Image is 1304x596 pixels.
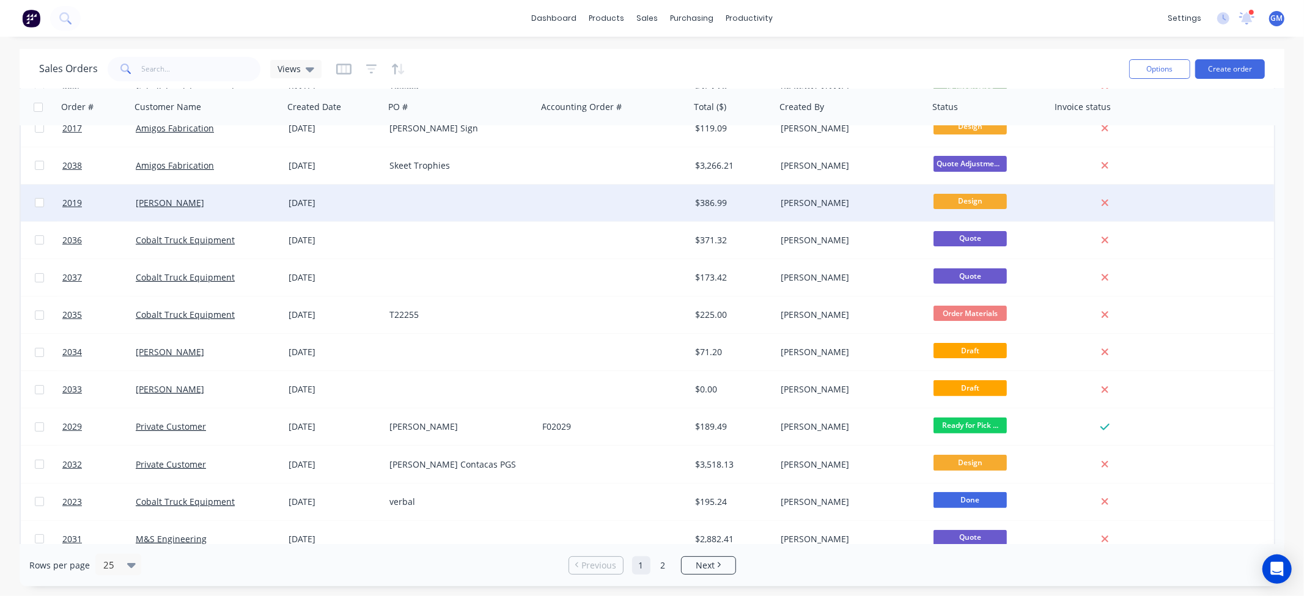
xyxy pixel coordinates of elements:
span: Previous [581,559,616,572]
span: Quote Adjustmen... [934,156,1007,171]
div: [PERSON_NAME] Contacas PGS [389,458,525,471]
div: PO # [388,101,408,113]
a: Page 1 is your current page [632,556,650,575]
div: $0.00 [695,383,767,395]
div: [PERSON_NAME] [781,421,916,433]
span: Order Materials [934,306,1007,321]
div: Created By [779,101,824,113]
a: [PERSON_NAME] [136,197,204,208]
a: Amigos Fabrication [136,160,214,171]
span: 2031 [62,533,82,545]
div: Customer Name [134,101,201,113]
div: Created Date [287,101,341,113]
div: Invoice status [1055,101,1111,113]
a: Cobalt Truck Equipment [136,271,235,283]
div: [PERSON_NAME] [781,122,916,134]
div: [DATE] [289,421,380,433]
a: dashboard [525,9,583,28]
ul: Pagination [564,556,741,575]
a: 2036 [62,222,136,259]
span: Quote [934,231,1007,246]
span: Quote [934,268,1007,284]
span: Next [696,559,715,572]
div: [PERSON_NAME] [781,197,916,209]
input: Search... [142,57,261,81]
span: 2029 [62,421,82,433]
button: Options [1129,59,1190,79]
span: Draft [934,343,1007,358]
div: [PERSON_NAME] [389,421,525,433]
div: $3,266.21 [695,160,767,172]
span: Rows per page [29,559,90,572]
span: Done [934,492,1007,507]
div: [PERSON_NAME] Sign [389,122,525,134]
div: Order # [61,101,94,113]
div: [PERSON_NAME] [781,234,916,246]
div: $195.24 [695,496,767,508]
a: 2034 [62,334,136,370]
a: 2037 [62,259,136,296]
a: Previous page [569,559,623,572]
div: $2,882.41 [695,533,767,545]
div: Status [932,101,958,113]
span: 2034 [62,346,82,358]
div: [PERSON_NAME] [781,496,916,508]
div: [DATE] [289,533,380,545]
span: 2037 [62,271,82,284]
div: products [583,9,630,28]
div: [DATE] [289,496,380,508]
div: $119.09 [695,122,767,134]
span: 2019 [62,197,82,209]
span: 2017 [62,122,82,134]
span: Quote [934,530,1007,545]
a: 2029 [62,408,136,445]
a: Next page [682,559,735,572]
div: $371.32 [695,234,767,246]
a: 2023 [62,484,136,520]
a: Amigos Fabrication [136,122,214,134]
h1: Sales Orders [39,63,98,75]
a: Page 2 [654,556,672,575]
div: T22255 [389,309,525,321]
div: purchasing [664,9,720,28]
a: [PERSON_NAME] [136,346,204,358]
span: Design [934,455,1007,470]
span: Ready for Pick ... [934,418,1007,433]
a: Cobalt Truck Equipment [136,234,235,246]
button: Create order [1195,59,1265,79]
a: M&S Engineering [136,533,207,545]
div: $386.99 [695,197,767,209]
div: productivity [720,9,779,28]
span: 2032 [62,458,82,471]
a: 2038 [62,147,136,184]
div: [DATE] [289,160,380,172]
a: [PERSON_NAME] [136,383,204,395]
div: [DATE] [289,346,380,358]
span: Draft [934,380,1007,395]
div: sales [630,9,664,28]
div: Skeet Trophies [389,160,525,172]
div: $225.00 [695,309,767,321]
a: 2031 [62,521,136,557]
span: 2033 [62,383,82,395]
a: 2032 [62,446,136,483]
div: verbal [389,496,525,508]
div: [DATE] [289,383,380,395]
a: Private Customer [136,421,206,432]
div: [DATE] [289,122,380,134]
div: $71.20 [695,346,767,358]
a: 2035 [62,296,136,333]
a: 2019 [62,185,136,221]
div: [PERSON_NAME] [781,383,916,395]
img: Factory [22,9,40,28]
a: Cobalt Truck Equipment [136,496,235,507]
div: [DATE] [289,197,380,209]
span: 2035 [62,309,82,321]
div: F02029 [542,421,678,433]
div: $3,518.13 [695,458,767,471]
a: 2033 [62,371,136,408]
div: Total ($) [694,101,726,113]
div: Open Intercom Messenger [1262,554,1292,584]
div: [PERSON_NAME] [781,346,916,358]
span: Design [934,194,1007,209]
